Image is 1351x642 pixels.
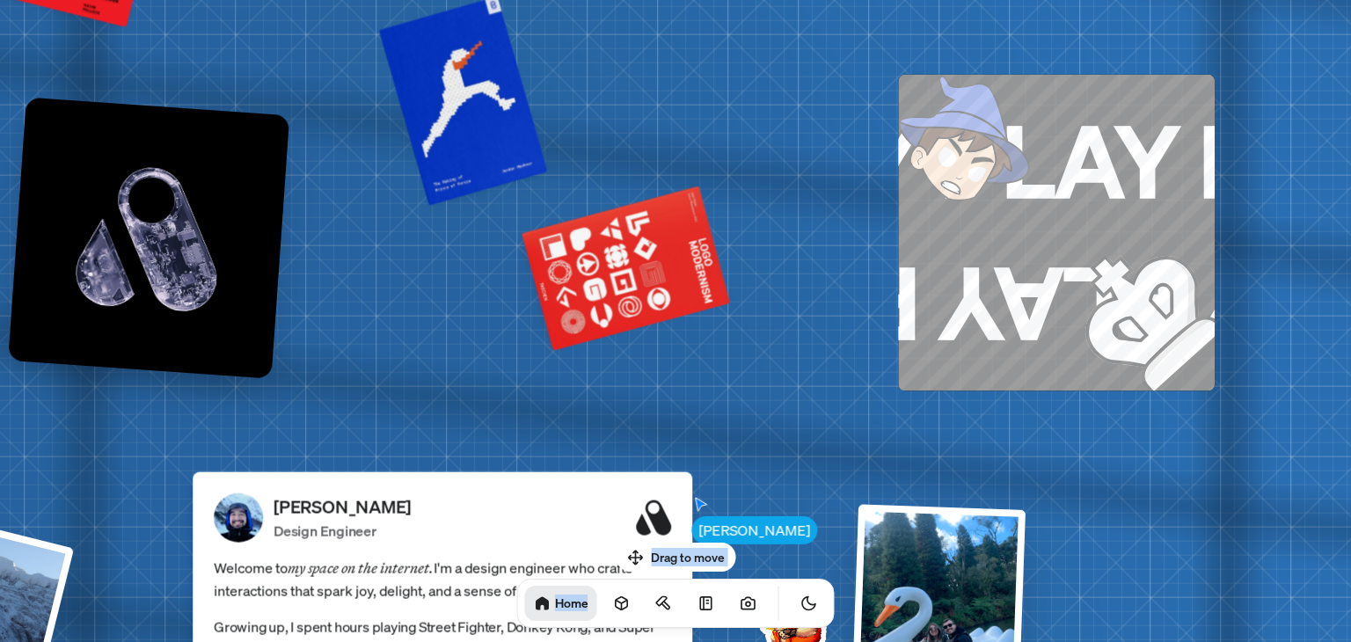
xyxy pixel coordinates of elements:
img: Logo variation 1 [8,98,289,379]
a: Home [525,586,597,621]
h1: Home [555,595,588,611]
em: my space on the internet. [288,559,434,577]
p: Design Engineer [274,521,411,542]
button: Toggle Theme [792,586,827,621]
p: [PERSON_NAME] [274,494,411,521]
img: Profile Picture [214,493,263,543]
span: Welcome to I'm a design engineer who crafts interactions that spark joy, delight, and a sense of ... [214,557,671,602]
